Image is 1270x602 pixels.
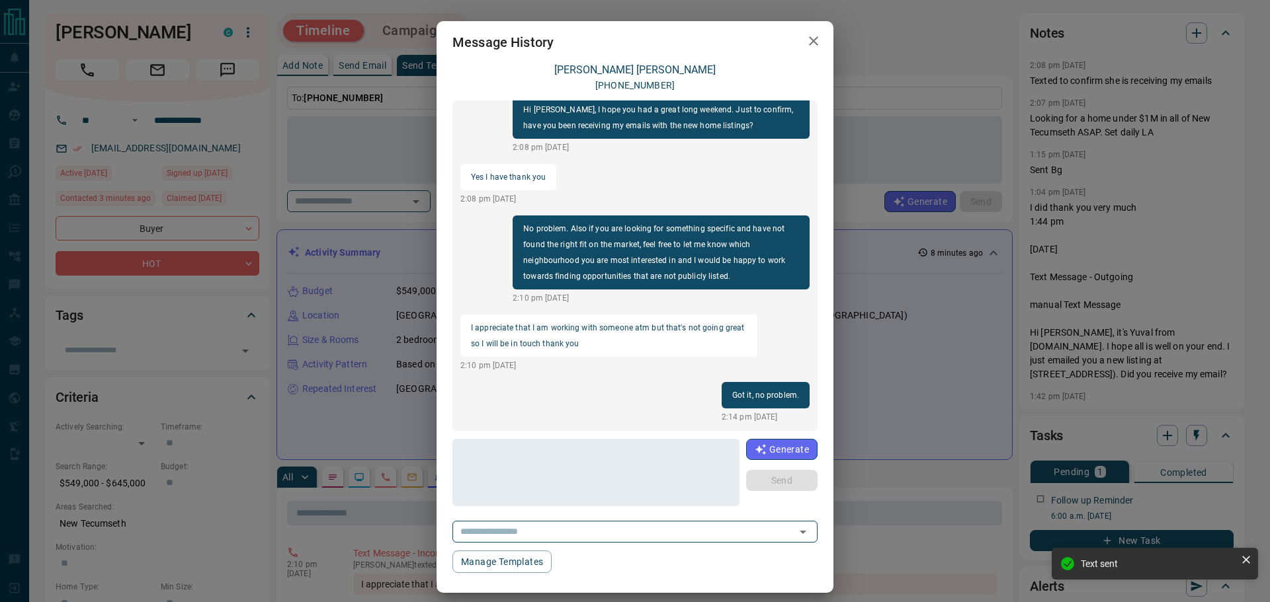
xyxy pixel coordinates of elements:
h2: Message History [437,21,570,63]
p: Hi [PERSON_NAME], I hope you had a great long weekend. Just to confirm, have you been receiving m... [523,102,799,133]
p: Got it, no problem. [732,387,799,403]
p: 2:10 pm [DATE] [460,359,757,371]
button: Generate [746,439,818,460]
p: 2:08 pm [DATE] [460,193,556,205]
button: Manage Templates [452,550,552,573]
a: [PERSON_NAME] [PERSON_NAME] [554,63,716,76]
p: [PHONE_NUMBER] [595,79,675,93]
p: Yes I have thank you [471,169,546,185]
div: Text sent [1081,558,1236,569]
p: 2:14 pm [DATE] [722,411,810,423]
p: No problem. Also if you are looking for something specific and have not found the right fit on th... [523,221,799,284]
p: 2:10 pm [DATE] [513,292,810,304]
p: I appreciate that I am working with someone atm but that's not going great so I will be in touch ... [471,320,747,352]
button: Open [794,523,812,541]
p: 2:08 pm [DATE] [513,141,810,153]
